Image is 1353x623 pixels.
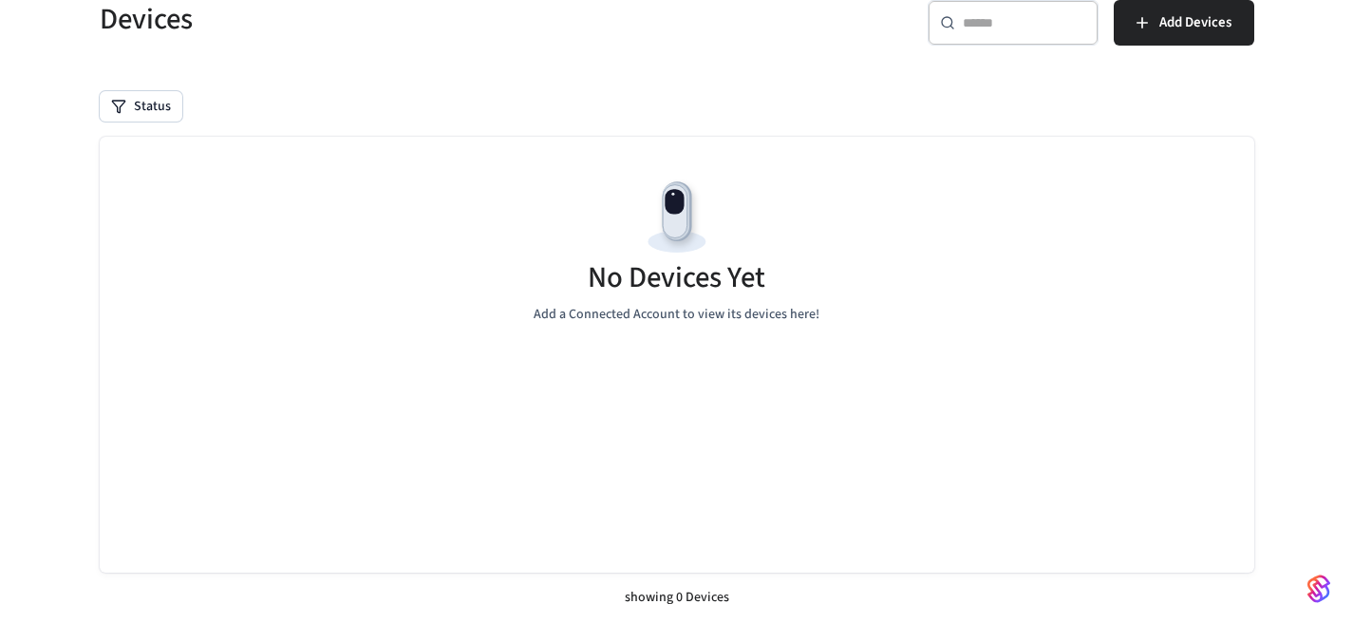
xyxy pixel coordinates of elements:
[634,175,720,260] img: Devices Empty State
[534,305,819,325] p: Add a Connected Account to view its devices here!
[1159,10,1231,35] span: Add Devices
[1307,574,1330,604] img: SeamLogoGradient.69752ec5.svg
[100,91,182,122] button: Status
[100,573,1254,623] div: showing 0 Devices
[588,258,765,297] h5: No Devices Yet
